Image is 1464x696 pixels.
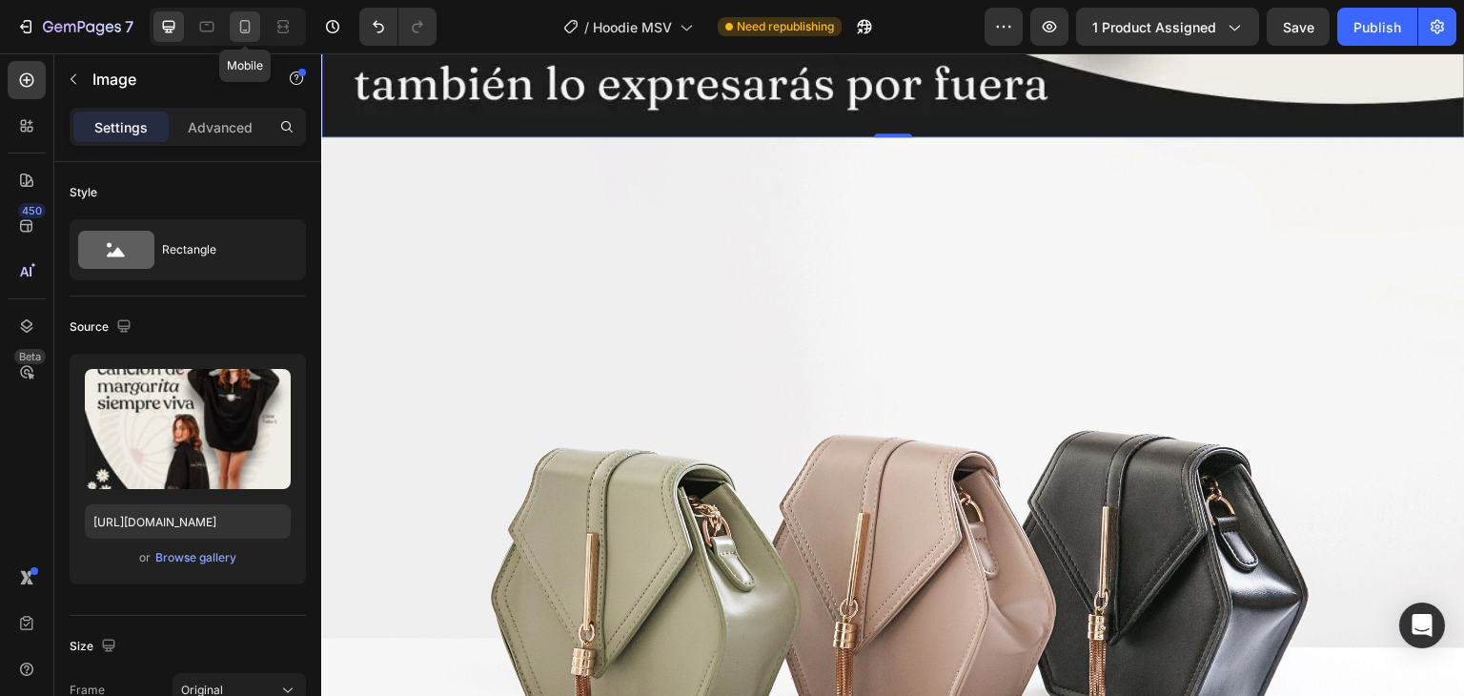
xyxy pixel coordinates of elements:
div: Source [70,315,135,340]
button: 1 product assigned [1076,8,1259,46]
div: Browse gallery [155,549,236,566]
span: Need republishing [737,18,834,35]
img: preview-image [85,369,291,489]
button: Browse gallery [154,548,237,567]
iframe: Design area [321,53,1464,696]
div: Beta [14,349,46,364]
span: Save [1283,19,1314,35]
div: Size [70,634,120,660]
p: Image [92,68,254,91]
span: Hoodie MSV [593,17,672,37]
button: Publish [1337,8,1417,46]
div: Rectangle [162,228,278,272]
span: 1 product assigned [1092,17,1216,37]
span: or [139,546,151,569]
button: 7 [8,8,142,46]
div: 450 [18,203,46,218]
input: https://example.com/image.jpg [85,504,291,539]
p: Advanced [188,117,253,137]
div: Open Intercom Messenger [1399,603,1445,648]
div: Publish [1353,17,1401,37]
span: / [584,17,589,37]
p: Settings [94,117,148,137]
div: Undo/Redo [359,8,437,46]
p: 7 [125,15,133,38]
div: Style [70,184,97,201]
button: Save [1267,8,1330,46]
